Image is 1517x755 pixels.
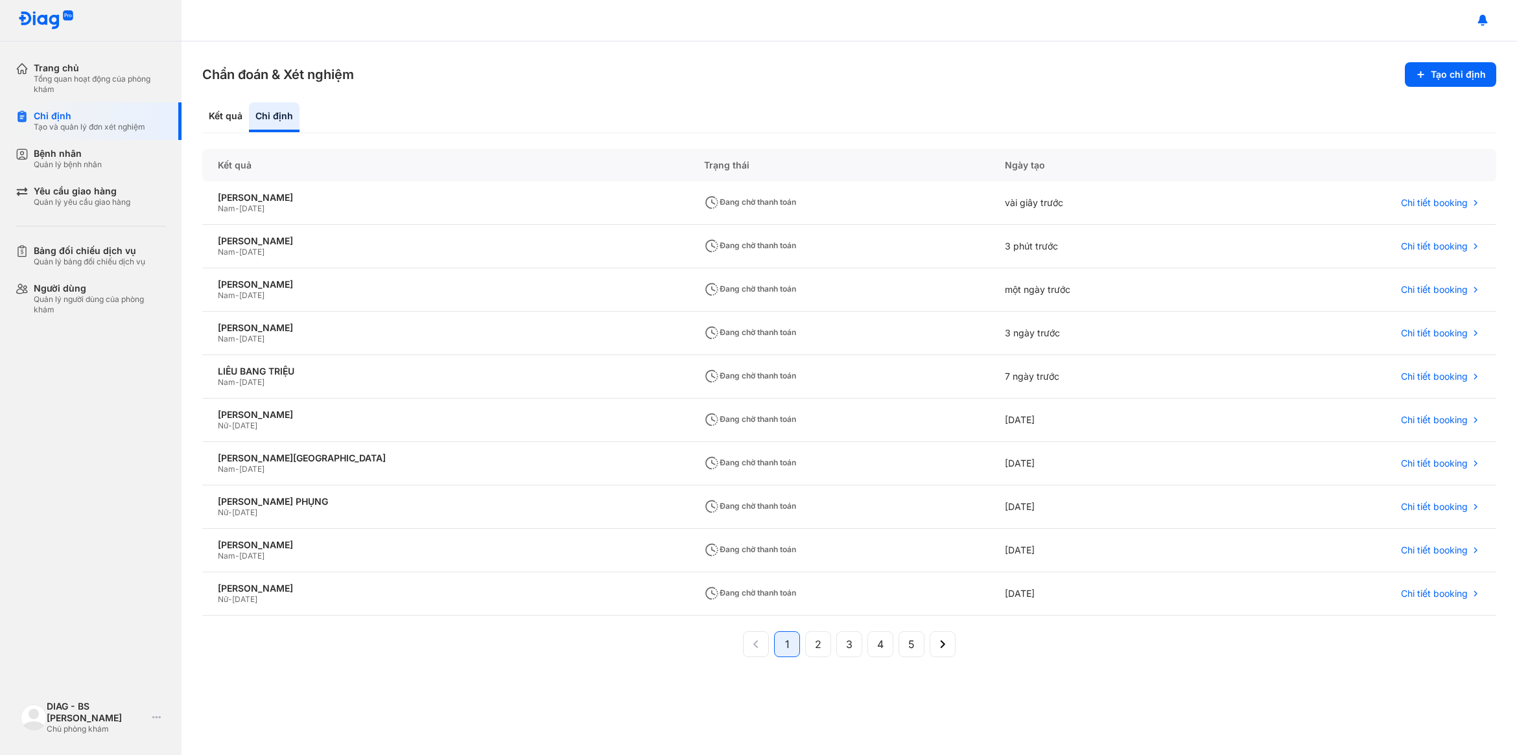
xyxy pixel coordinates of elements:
span: [DATE] [239,334,265,343]
div: Trạng thái [688,149,989,181]
span: [DATE] [232,594,257,604]
span: [DATE] [232,507,257,517]
span: - [228,594,232,604]
div: [PERSON_NAME] [218,409,673,421]
span: Chi tiết booking [1401,371,1468,382]
div: [PERSON_NAME] PHỤNG [218,496,673,507]
span: Nữ [218,421,228,430]
span: [DATE] [239,247,265,257]
div: [PERSON_NAME] [218,192,673,203]
span: Đang chờ thanh toán [704,588,796,598]
span: Nữ [218,507,228,517]
div: Bệnh nhân [34,148,102,159]
span: Nam [218,290,235,300]
span: Chi tiết booking [1401,588,1468,599]
span: [DATE] [239,377,265,387]
span: Đang chờ thanh toán [704,501,796,511]
div: Quản lý bệnh nhân [34,159,102,170]
span: Nam [218,334,235,343]
span: - [235,377,239,387]
div: [PERSON_NAME] [218,322,673,334]
span: - [235,203,239,213]
div: [DATE] [989,399,1225,442]
span: Nữ [218,594,228,604]
div: LIÊU BANG TRIỆU [218,366,673,377]
div: Chỉ định [249,102,300,132]
span: Nam [218,377,235,387]
span: Nam [218,203,235,213]
span: - [235,290,239,300]
span: - [235,551,239,561]
div: 3 ngày trước [989,312,1225,355]
span: Nam [218,551,235,561]
span: [DATE] [239,551,265,561]
span: Nam [218,247,235,257]
span: Chi tiết booking [1401,197,1468,209]
div: [PERSON_NAME][GEOGRAPHIC_DATA] [218,452,673,464]
span: - [228,421,232,430]
img: logo [18,10,74,30]
div: Người dùng [34,283,166,294]
span: 1 [785,636,790,652]
div: [DATE] [989,529,1225,572]
span: Đang chờ thanh toán [704,544,796,554]
span: - [228,507,232,517]
span: [DATE] [232,421,257,430]
div: Chủ phòng khám [47,724,147,734]
span: Đang chờ thanh toán [704,414,796,424]
button: Tạo chỉ định [1405,62,1496,87]
div: Trang chủ [34,62,166,74]
span: - [235,464,239,474]
h3: Chẩn đoán & Xét nghiệm [202,65,354,84]
button: 3 [836,631,862,657]
div: [DATE] [989,442,1225,485]
span: 2 [815,636,821,652]
div: [PERSON_NAME] [218,539,673,551]
div: 3 phút trước [989,225,1225,268]
span: Chi tiết booking [1401,240,1468,252]
div: Kết quả [202,149,688,181]
span: Chi tiết booking [1401,544,1468,556]
span: Đang chờ thanh toán [704,458,796,467]
span: [DATE] [239,464,265,474]
span: - [235,247,239,257]
button: 5 [899,631,924,657]
span: Đang chờ thanh toán [704,240,796,250]
div: Kết quả [202,102,249,132]
div: [DATE] [989,485,1225,529]
span: Đang chờ thanh toán [704,197,796,207]
span: Đang chờ thanh toán [704,327,796,337]
div: Tổng quan hoạt động của phòng khám [34,74,166,95]
div: [PERSON_NAME] [218,235,673,247]
span: 5 [908,636,915,652]
div: Ngày tạo [989,149,1225,181]
span: Nam [218,464,235,474]
div: Chỉ định [34,110,145,122]
span: Chi tiết booking [1401,327,1468,339]
span: Chi tiết booking [1401,414,1468,426]
span: 4 [877,636,884,652]
span: - [235,334,239,343]
span: Đang chờ thanh toán [704,371,796,380]
span: Đang chờ thanh toán [704,284,796,294]
div: Quản lý yêu cầu giao hàng [34,197,130,207]
span: 3 [846,636,853,652]
span: [DATE] [239,290,265,300]
div: DIAG - BS [PERSON_NAME] [47,701,147,724]
div: [PERSON_NAME] [218,583,673,594]
button: 4 [867,631,893,657]
div: Quản lý người dùng của phòng khám [34,294,166,315]
span: Chi tiết booking [1401,501,1468,513]
div: [PERSON_NAME] [218,279,673,290]
div: Yêu cầu giao hàng [34,185,130,197]
span: Chi tiết booking [1401,458,1468,469]
div: 7 ngày trước [989,355,1225,399]
div: Quản lý bảng đối chiếu dịch vụ [34,257,145,267]
button: 2 [805,631,831,657]
img: logo [21,704,47,730]
div: một ngày trước [989,268,1225,312]
button: 1 [774,631,800,657]
div: Tạo và quản lý đơn xét nghiệm [34,122,145,132]
span: Chi tiết booking [1401,284,1468,296]
div: Bảng đối chiếu dịch vụ [34,245,145,257]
